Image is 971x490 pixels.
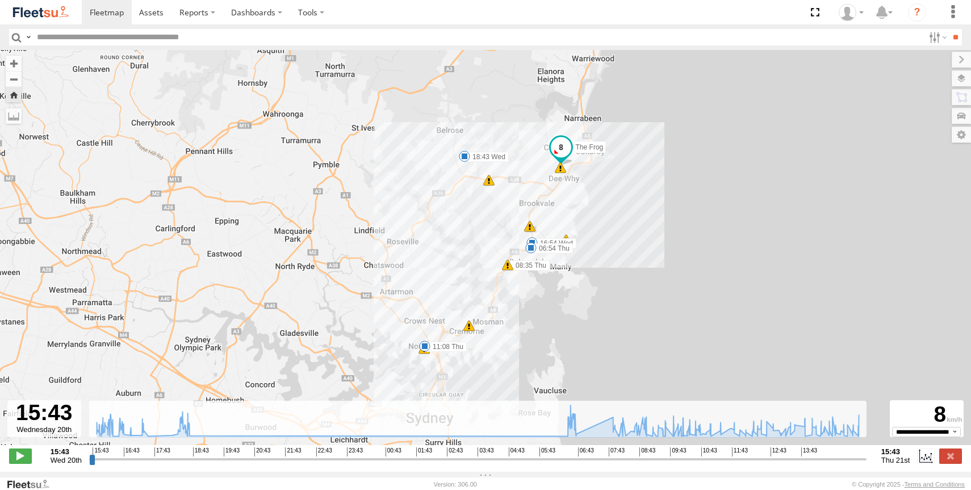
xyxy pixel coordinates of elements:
[905,481,965,488] a: Terms and Conditions
[881,456,910,464] span: Thu 21st Aug 2025
[386,447,401,456] span: 00:43
[539,447,555,456] span: 05:43
[555,162,566,173] div: 9
[347,447,363,456] span: 23:43
[732,447,748,456] span: 11:43
[24,29,33,45] label: Search Query
[801,447,817,456] span: 13:43
[531,243,573,254] label: 06:54 Thu
[835,4,868,21] div: Katy Horvath
[924,29,949,45] label: Search Filter Options
[881,447,910,456] strong: 15:43
[193,447,209,456] span: 18:43
[952,127,971,143] label: Map Settings
[560,234,572,246] div: 8
[701,447,717,456] span: 10:43
[483,175,495,186] div: 9
[670,447,686,456] span: 09:43
[532,238,576,248] label: 16:54 Wed
[509,447,525,456] span: 04:43
[524,221,535,232] div: 12
[11,5,70,20] img: fleetsu-logo-horizontal.svg
[51,456,82,464] span: Wed 20th Aug 2025
[154,447,170,456] span: 17:43
[316,447,332,456] span: 22:43
[609,447,625,456] span: 07:43
[6,108,22,124] label: Measure
[224,447,240,456] span: 19:43
[939,449,962,463] label: Close
[434,481,477,488] div: Version: 306.00
[508,260,550,271] label: 08:35 Thu
[464,152,509,162] label: 18:43 Wed
[51,447,82,456] strong: 15:43
[285,447,301,456] span: 21:43
[908,3,926,22] i: ?
[93,447,108,456] span: 15:43
[6,71,22,87] button: Zoom out
[254,447,270,456] span: 20:43
[124,447,140,456] span: 16:43
[852,481,965,488] div: © Copyright 2025 -
[6,479,58,490] a: Visit our Website
[6,56,22,71] button: Zoom in
[6,87,22,102] button: Zoom Home
[9,449,32,463] label: Play/Stop
[478,447,493,456] span: 03:43
[576,143,604,151] span: The Frog
[425,342,467,352] label: 11:08 Thu
[447,447,463,456] span: 02:43
[416,447,432,456] span: 01:43
[639,447,655,456] span: 08:43
[771,447,786,456] span: 12:43
[892,402,962,427] div: 8
[463,320,475,331] div: 19
[578,447,594,456] span: 06:43
[418,343,430,354] div: 24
